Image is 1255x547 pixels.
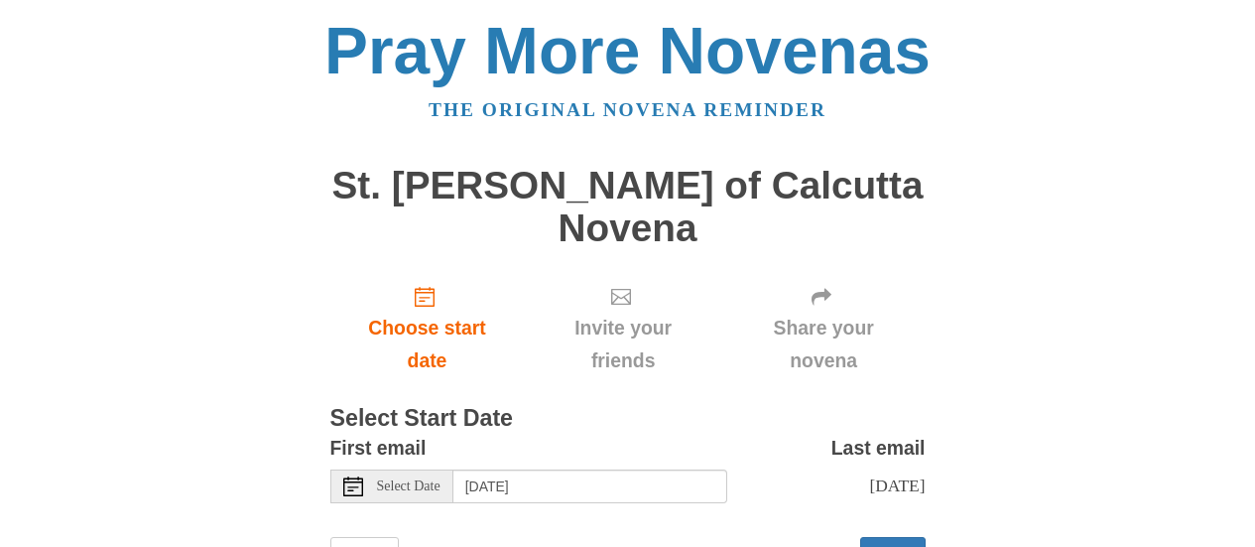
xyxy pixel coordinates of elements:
span: Share your novena [742,312,906,377]
a: The original novena reminder [429,99,826,120]
a: Choose start date [330,269,525,387]
div: Click "Next" to confirm your start date first. [722,269,926,387]
span: Choose start date [350,312,505,377]
span: [DATE] [869,476,925,495]
h3: Select Start Date [330,406,926,432]
span: Invite your friends [544,312,701,377]
span: Select Date [377,479,440,493]
h1: St. [PERSON_NAME] of Calcutta Novena [330,165,926,249]
a: Pray More Novenas [324,14,931,87]
label: First email [330,432,427,465]
label: Last email [831,432,926,465]
div: Click "Next" to confirm your start date first. [524,269,721,387]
